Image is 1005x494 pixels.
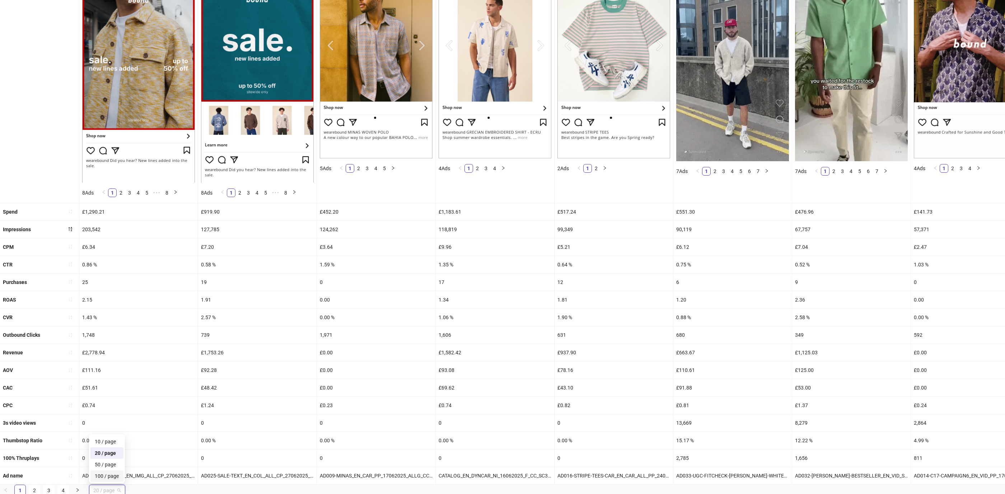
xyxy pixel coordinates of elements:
[966,164,974,173] li: 4
[555,326,673,344] div: 631
[3,209,18,215] b: Spend
[720,167,728,175] a: 3
[198,379,317,396] div: £48.42
[354,164,363,173] li: 2
[762,167,771,176] li: Next Page
[317,291,435,308] div: 0.00
[198,203,317,220] div: £919.90
[142,188,151,197] li: 5
[134,188,142,197] li: 4
[456,164,464,173] li: Previous Page
[68,368,73,373] span: sort-ascending
[317,379,435,396] div: £0.00
[68,227,73,232] span: sort-descending
[337,164,346,173] li: Previous Page
[68,385,73,390] span: sort-ascending
[436,309,554,326] div: 1.06 %
[220,190,225,194] span: left
[198,221,317,238] div: 127,785
[555,397,673,414] div: £0.82
[79,344,198,361] div: £2,778.94
[676,168,688,174] span: 7 Ads
[380,164,389,173] li: 5
[68,315,73,320] span: sort-ascending
[79,326,198,344] div: 1,748
[745,167,754,176] li: 6
[290,188,299,197] button: right
[881,167,890,176] li: Next Page
[673,344,792,361] div: £663.67
[198,414,317,432] div: 0
[838,167,847,176] li: 3
[829,167,838,176] li: 2
[79,414,198,432] div: 0
[501,166,505,170] span: right
[317,344,435,361] div: £0.00
[68,209,73,214] span: sort-ascending
[592,164,600,172] a: 2
[592,164,600,173] li: 2
[99,188,108,197] li: Previous Page
[270,188,281,197] span: •••
[117,189,125,197] a: 2
[577,166,581,170] span: left
[90,447,123,459] div: 20 / page
[227,189,235,197] a: 1
[555,221,673,238] div: 99,349
[151,188,163,197] span: •••
[491,164,499,172] a: 4
[436,256,554,273] div: 1.35 %
[171,188,180,197] button: right
[584,164,592,172] a: 1
[68,332,73,337] span: sort-ascending
[337,164,346,173] button: left
[3,262,13,267] b: CTR
[864,167,873,176] li: 6
[737,167,745,175] a: 5
[745,167,753,175] a: 6
[151,188,163,197] li: Next 5 Pages
[79,309,198,326] div: 1.43 %
[673,309,792,326] div: 0.88 %
[198,344,317,361] div: £1,753.26
[792,344,911,361] div: £1,125.03
[855,167,864,176] li: 5
[3,227,31,232] b: Impressions
[555,379,673,396] div: £43.10
[436,397,554,414] div: £0.74
[499,164,508,173] button: right
[102,190,106,194] span: left
[317,362,435,379] div: £0.00
[914,166,925,171] span: 4 Ads
[317,414,435,432] div: 0
[931,164,940,173] li: Previous Page
[792,397,911,414] div: £1.37
[198,309,317,326] div: 2.57 %
[68,279,73,284] span: sort-ascending
[754,167,762,176] li: 7
[673,221,792,238] div: 90,119
[792,291,911,308] div: 2.36
[317,256,435,273] div: 1.59 %
[317,238,435,256] div: £3.64
[363,164,371,172] a: 3
[4,488,8,492] span: left
[79,362,198,379] div: £111.16
[436,274,554,291] div: 17
[218,188,227,197] li: Previous Page
[838,167,846,175] a: 3
[339,166,343,170] span: left
[436,379,554,396] div: £69.62
[754,167,762,175] a: 7
[555,362,673,379] div: £78.16
[79,221,198,238] div: 203,542
[270,188,281,197] li: Next 5 Pages
[439,166,450,171] span: 4 Ads
[282,189,290,197] a: 8
[933,166,938,170] span: left
[673,238,792,256] div: £6.12
[792,309,911,326] div: 2.58 %
[673,397,792,414] div: £0.81
[873,167,881,175] a: 7
[99,188,108,197] button: left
